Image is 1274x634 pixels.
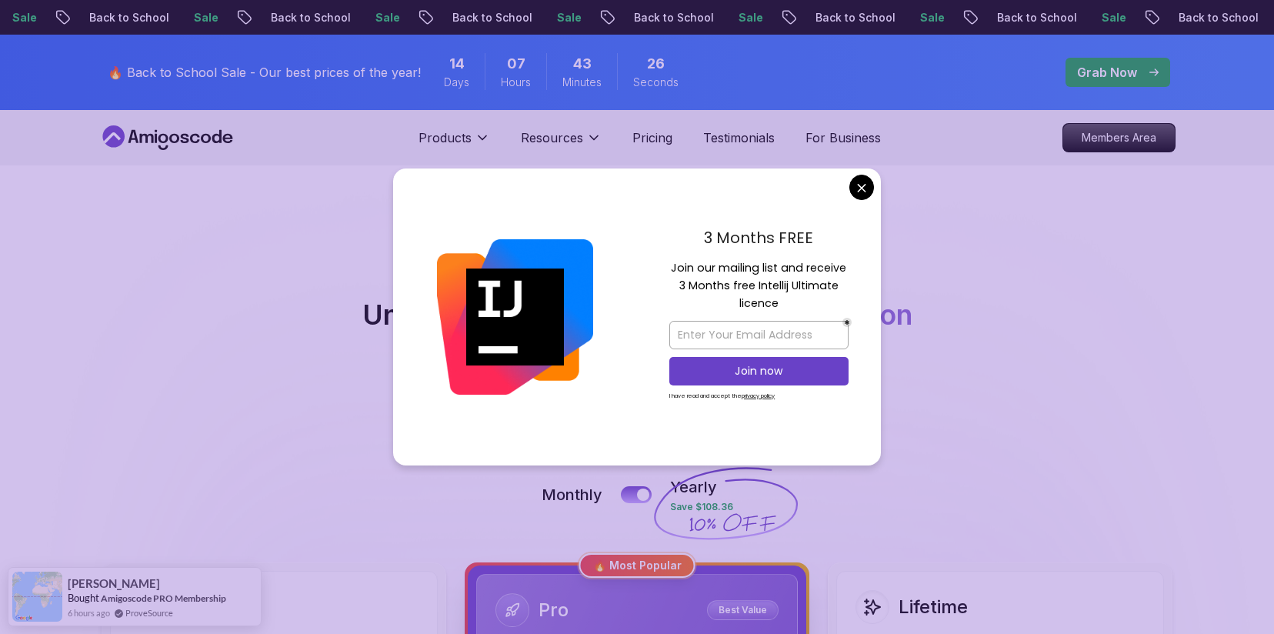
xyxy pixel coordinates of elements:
p: Back to School [440,10,545,25]
span: Hours [501,75,531,90]
button: Products [419,128,490,159]
p: Sale [182,10,231,25]
p: Grab Now [1077,63,1137,82]
h2: Unlimited Learning with [362,299,912,330]
a: Members Area [1062,123,1176,152]
p: Back to School [258,10,363,25]
a: Testimonials [703,128,775,147]
p: Sale [1089,10,1139,25]
h2: Pro [539,598,569,622]
p: Back to School [985,10,1089,25]
span: Days [444,75,469,90]
span: 43 Minutes [573,53,592,75]
p: Members Area [1063,124,1175,152]
p: Back to School [77,10,182,25]
p: Back to School [1166,10,1271,25]
a: Amigoscode PRO Membership [101,592,226,604]
button: Resources [521,128,602,159]
span: 7 Hours [507,53,525,75]
p: Products [419,128,472,147]
img: provesource social proof notification image [12,572,62,622]
a: For Business [805,128,881,147]
p: Monthly [542,484,602,506]
a: ProveSource [125,606,173,619]
p: Back to School [622,10,726,25]
span: 26 Seconds [647,53,665,75]
span: 14 Days [449,53,465,75]
p: Back to School [803,10,908,25]
p: Sale [726,10,775,25]
p: Best Value [709,602,776,618]
p: Sale [363,10,412,25]
span: [PERSON_NAME] [68,577,160,590]
span: Minutes [562,75,602,90]
p: Sale [545,10,594,25]
span: Seconds [633,75,679,90]
a: Pricing [632,128,672,147]
p: Resources [521,128,583,147]
h2: Lifetime [899,595,968,619]
span: 6 hours ago [68,606,110,619]
p: Sale [908,10,957,25]
p: 🔥 Back to School Sale - Our best prices of the year! [108,63,421,82]
span: Bought [68,592,99,604]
